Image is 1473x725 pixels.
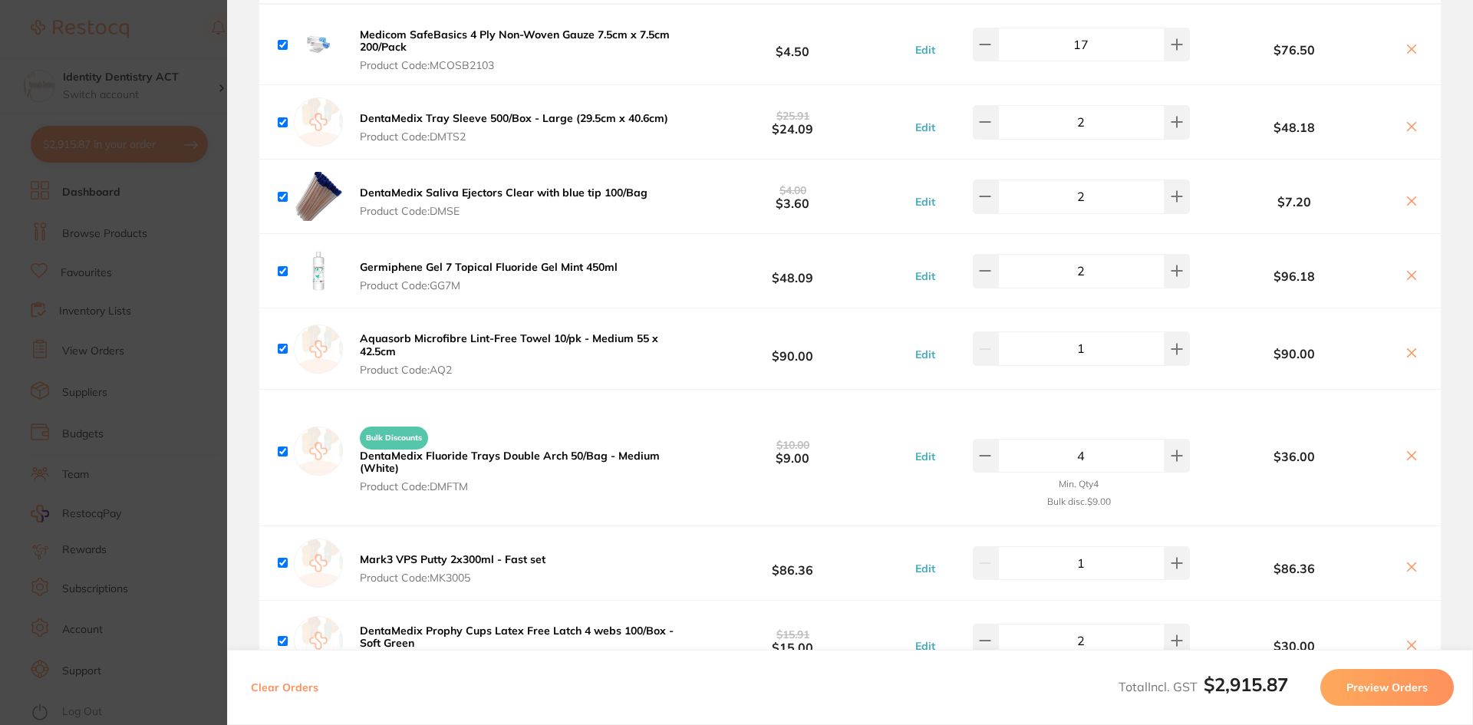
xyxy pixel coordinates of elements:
b: DentaMedix Saliva Ejectors Clear with blue tip 100/Bag [360,186,648,199]
span: Product Code: DMFTM [360,480,674,493]
img: ZnE4cmFjZw [294,246,343,295]
button: Medicom SafeBasics 4 Ply Non-Woven Gauze 7.5cm x 7.5cm 200/Pack Product Code:MCOSB2103 [355,28,678,72]
button: Edit [911,120,940,134]
button: Edit [911,348,940,361]
b: $90.00 [678,334,907,363]
b: Mark3 VPS Putty 2x300ml - Fast set [360,552,545,566]
b: $86.36 [678,549,907,578]
span: Product Code: DMSE [360,205,648,217]
b: $15.00 [678,627,907,655]
b: DentaMedix Tray Sleeve 500/Box - Large (29.5cm x 40.6cm) [360,111,668,125]
b: $96.18 [1194,269,1395,283]
button: Edit [911,43,940,57]
b: $9.00 [678,437,907,466]
button: Bulk Discounts DentaMedix Fluoride Trays Double Arch 50/Bag - Medium (White) Product Code:DMFTM [355,420,678,493]
button: DentaMedix Tray Sleeve 500/Box - Large (29.5cm x 40.6cm) Product Code:DMTS2 [355,111,673,143]
img: empty.jpg [294,539,343,588]
b: $76.50 [1194,43,1395,57]
span: Product Code: GG7M [360,279,618,292]
button: Edit [911,639,940,653]
span: Bulk Discounts [360,427,428,450]
b: Medicom SafeBasics 4 Ply Non-Woven Gauze 7.5cm x 7.5cm 200/Pack [360,28,670,54]
small: Bulk disc. $9.00 [1047,496,1111,507]
b: $30.00 [1194,639,1395,653]
b: $86.36 [1194,562,1395,575]
b: DentaMedix Prophy Cups Latex Free Latch 4 webs 100/Box - Soft Green [360,624,674,650]
span: Product Code: MCOSB2103 [360,59,674,71]
button: Germiphene Gel 7 Topical Fluoride Gel Mint 450ml Product Code:GG7M [355,260,622,292]
img: dnd4cGpuNA [294,172,343,221]
b: $36.00 [1194,450,1395,463]
button: Aquasorb Microfibre Lint-Free Towel 10/pk - Medium 55 x 42.5cm Product Code:AQ2 [355,331,678,376]
b: $4.50 [678,31,907,59]
span: $15.91 [776,628,809,641]
button: Edit [911,269,940,283]
img: empty.jpg [294,616,343,665]
span: Total Incl. GST [1119,679,1288,694]
button: DentaMedix Prophy Cups Latex Free Latch 4 webs 100/Box - Soft Green Product Code:DMPC4S [355,624,678,668]
button: Preview Orders [1320,669,1454,706]
b: $90.00 [1194,347,1395,361]
img: empty.jpg [294,325,343,374]
span: Product Code: DMTS2 [360,130,668,143]
img: empty.jpg [294,427,343,476]
button: Clear Orders [246,669,323,706]
small: Min. Qty 4 [1059,479,1099,489]
img: empty.jpg [294,97,343,147]
span: Product Code: MK3005 [360,572,545,584]
span: $4.00 [779,183,806,197]
img: cThkczlsOQ [294,20,343,69]
button: Edit [911,450,940,463]
span: Product Code: AQ2 [360,364,674,376]
b: $3.60 [678,183,907,211]
b: DentaMedix Fluoride Trays Double Arch 50/Bag - Medium (White) [360,449,660,475]
button: Mark3 VPS Putty 2x300ml - Fast set Product Code:MK3005 [355,552,550,585]
span: $25.91 [776,109,809,123]
button: Edit [911,195,940,209]
b: $48.18 [1194,120,1395,134]
b: Aquasorb Microfibre Lint-Free Towel 10/pk - Medium 55 x 42.5cm [360,331,658,358]
b: $2,915.87 [1204,673,1288,696]
b: $48.09 [678,257,907,285]
button: Edit [911,562,940,575]
b: $7.20 [1194,195,1395,209]
b: $24.09 [678,108,907,137]
span: $10.00 [776,438,809,452]
b: Germiphene Gel 7 Topical Fluoride Gel Mint 450ml [360,260,618,274]
button: DentaMedix Saliva Ejectors Clear with blue tip 100/Bag Product Code:DMSE [355,186,652,218]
